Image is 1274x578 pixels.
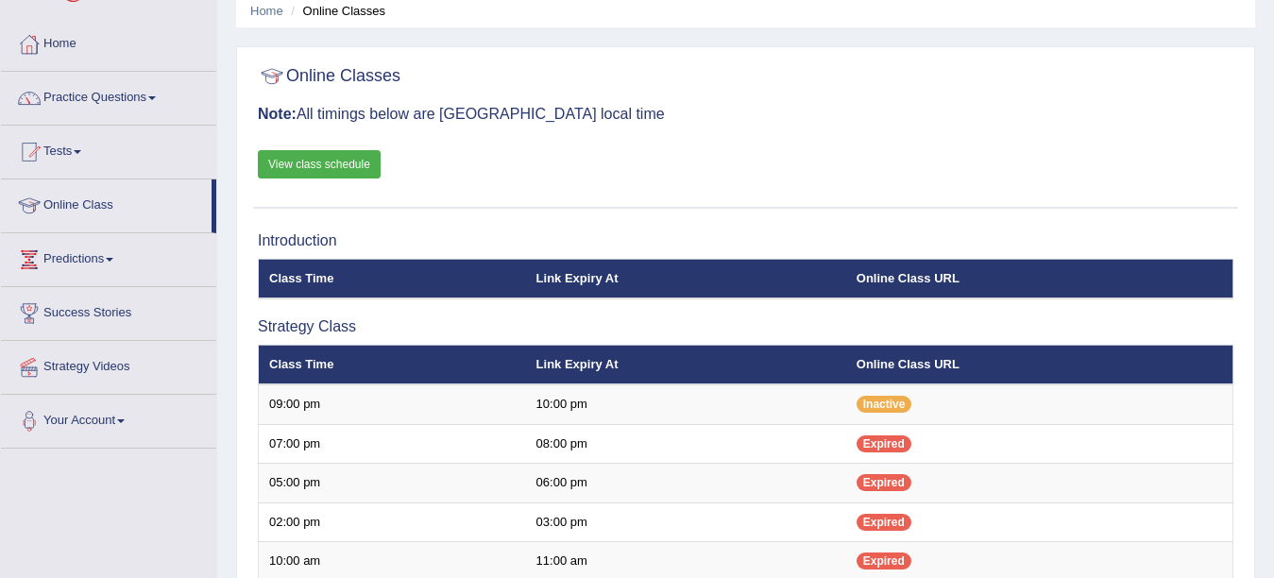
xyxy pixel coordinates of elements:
[526,424,846,464] td: 08:00 pm
[526,345,846,384] th: Link Expiry At
[526,384,846,424] td: 10:00 pm
[258,318,1233,335] h3: Strategy Class
[1,341,216,388] a: Strategy Videos
[259,502,526,542] td: 02:00 pm
[258,150,381,178] a: View class schedule
[286,2,385,20] li: Online Classes
[258,106,1233,123] h3: All timings below are [GEOGRAPHIC_DATA] local time
[857,396,912,413] span: Inactive
[1,179,212,227] a: Online Class
[1,395,216,442] a: Your Account
[259,424,526,464] td: 07:00 pm
[846,259,1233,298] th: Online Class URL
[259,384,526,424] td: 09:00 pm
[1,18,216,65] a: Home
[259,464,526,503] td: 05:00 pm
[526,502,846,542] td: 03:00 pm
[258,106,297,122] b: Note:
[258,232,1233,249] h3: Introduction
[1,72,216,119] a: Practice Questions
[857,474,911,491] span: Expired
[857,514,911,531] span: Expired
[526,464,846,503] td: 06:00 pm
[250,4,283,18] a: Home
[1,287,216,334] a: Success Stories
[1,233,216,280] a: Predictions
[857,435,911,452] span: Expired
[846,345,1233,384] th: Online Class URL
[857,552,911,569] span: Expired
[1,126,216,173] a: Tests
[258,62,400,91] h2: Online Classes
[259,345,526,384] th: Class Time
[526,259,846,298] th: Link Expiry At
[259,259,526,298] th: Class Time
